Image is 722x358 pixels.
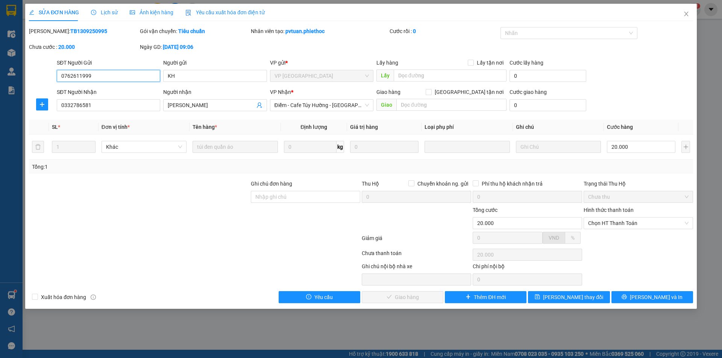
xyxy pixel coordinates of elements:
[611,291,693,303] button: printer[PERSON_NAME] và In
[474,293,506,301] span: Thêm ĐH mới
[390,27,499,35] div: Cước rồi :
[36,101,48,107] span: plus
[422,120,513,134] th: Loại phụ phí
[163,88,267,96] div: Người nhận
[414,180,471,188] span: Chuyển khoản ng. gửi
[178,28,205,34] b: Tiêu chuẩn
[193,141,278,153] input: VD: Bàn, Ghế
[140,27,249,35] div: Gói vận chuyển:
[185,9,265,15] span: Yêu cầu xuất hóa đơn điện tử
[510,89,547,95] label: Cước giao hàng
[362,181,379,187] span: Thu Hộ
[185,10,191,16] img: icon
[91,9,118,15] span: Lịch sử
[607,124,633,130] span: Cước hàng
[622,294,627,300] span: printer
[479,180,546,188] span: Phí thu hộ khách nhận trả
[474,59,507,67] span: Lấy tận nơi
[528,291,610,303] button: save[PERSON_NAME] thay đổi
[251,191,360,203] input: Ghi chú đơn hàng
[275,100,369,111] span: Điểm - Cafe Túy Hường - Diêm Điền
[510,60,543,66] label: Cước lấy hàng
[535,294,540,300] span: save
[57,59,160,67] div: SĐT Người Gửi
[362,262,471,273] div: Ghi chú nội bộ nhà xe
[140,43,249,51] div: Ngày GD:
[130,9,173,15] span: Ảnh kiện hàng
[376,60,398,66] span: Lấy hàng
[163,44,193,50] b: [DATE] 09:06
[300,124,327,130] span: Định lượng
[350,141,419,153] input: 0
[571,235,575,241] span: %
[29,9,79,15] span: SỬA ĐƠN HÀNG
[163,59,267,67] div: Người gửi
[256,102,262,108] span: user-add
[549,235,559,241] span: VND
[361,249,472,262] div: Chưa thanh toán
[362,291,443,303] button: checkGiao hàng
[588,191,689,202] span: Chưa thu
[376,69,394,82] span: Lấy
[337,141,344,153] span: kg
[52,124,58,130] span: SL
[102,124,130,130] span: Đơn vị tính
[683,11,689,17] span: close
[70,18,314,28] li: 237 [PERSON_NAME] , [GEOGRAPHIC_DATA]
[394,69,507,82] input: Dọc đường
[445,291,526,303] button: plusThêm ĐH mới
[376,89,400,95] span: Giao hàng
[270,89,291,95] span: VP Nhận
[57,88,160,96] div: SĐT Người Nhận
[584,207,634,213] label: Hình thức thanh toán
[275,70,369,82] span: VP Thái Bình
[584,180,693,188] div: Trạng thái Thu Hộ
[473,207,498,213] span: Tổng cước
[9,9,47,47] img: logo.jpg
[251,181,292,187] label: Ghi chú đơn hàng
[91,295,96,300] span: info-circle
[270,59,373,67] div: VP gửi
[70,28,314,37] li: Hotline: 1900 3383, ĐT/Zalo : 0862837383
[676,4,697,25] button: Close
[510,99,586,111] input: Cước giao hàng
[396,99,507,111] input: Dọc đường
[314,293,333,301] span: Yêu cầu
[130,10,135,15] span: picture
[32,141,44,153] button: delete
[361,234,472,247] div: Giảm giá
[588,218,689,229] span: Chọn HT Thanh Toán
[58,44,75,50] b: 20.000
[466,294,471,300] span: plus
[432,88,507,96] span: [GEOGRAPHIC_DATA] tận nơi
[91,10,96,15] span: clock-circle
[350,124,378,130] span: Giá trị hàng
[9,54,131,67] b: GỬI : VP [PERSON_NAME]
[630,293,683,301] span: [PERSON_NAME] và In
[681,141,690,153] button: plus
[106,141,182,153] span: Khác
[193,124,217,130] span: Tên hàng
[38,293,89,301] span: Xuất hóa đơn hàng
[510,70,586,82] input: Cước lấy hàng
[285,28,325,34] b: pvtuan.phiethoc
[306,294,311,300] span: exclamation-circle
[473,262,582,273] div: Chi phí nội bộ
[251,27,388,35] div: Nhân viên tạo:
[279,291,360,303] button: exclamation-circleYêu cầu
[413,28,416,34] b: 0
[513,120,604,134] th: Ghi chú
[543,293,603,301] span: [PERSON_NAME] thay đổi
[516,141,601,153] input: Ghi Chú
[29,43,138,51] div: Chưa cước :
[29,10,34,15] span: edit
[70,28,107,34] b: TB1309250995
[32,163,279,171] div: Tổng: 1
[29,27,138,35] div: [PERSON_NAME]:
[36,98,48,110] button: plus
[376,99,396,111] span: Giao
